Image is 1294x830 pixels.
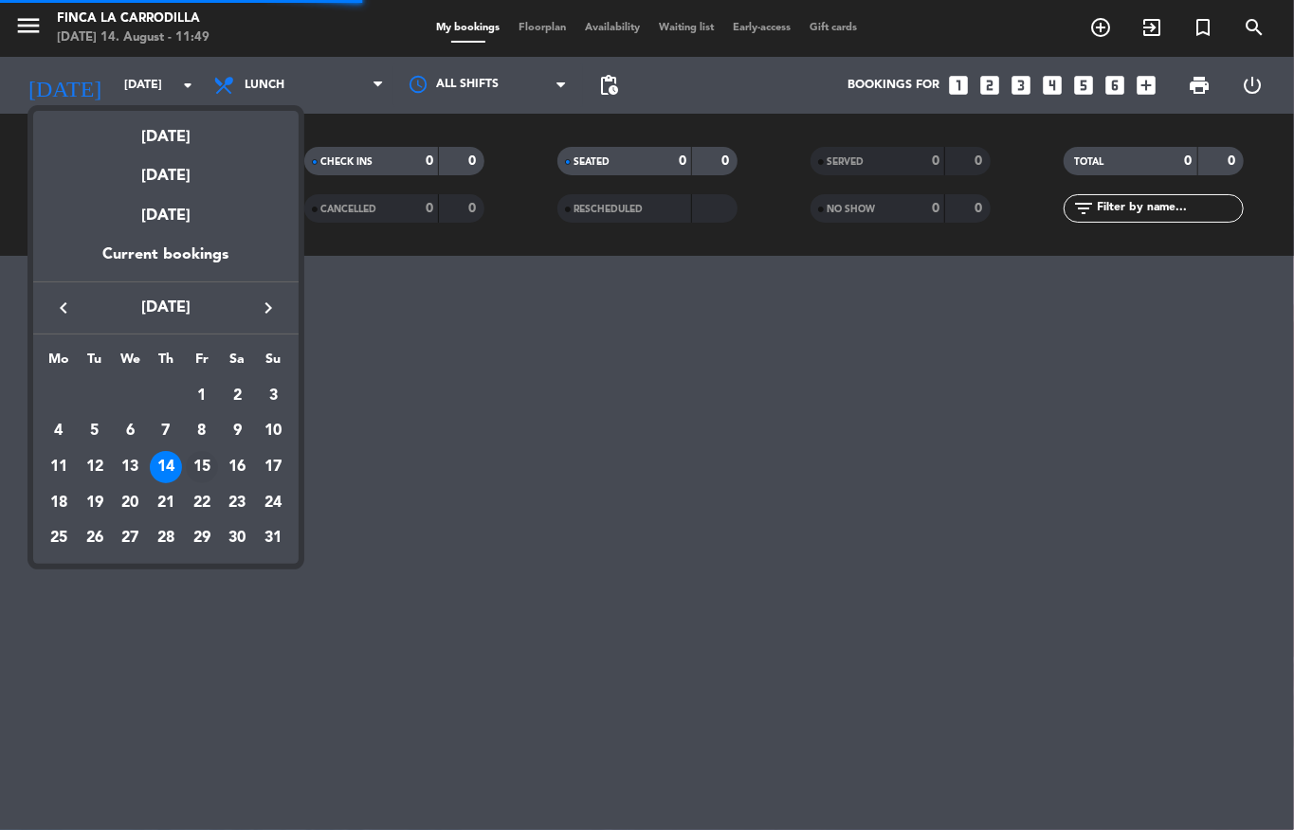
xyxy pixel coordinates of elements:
div: 3 [257,380,289,412]
i: keyboard_arrow_left [52,297,75,319]
div: 15 [186,451,218,483]
td: August 1, 2025 [184,378,220,414]
td: August 28, 2025 [148,520,184,556]
div: 9 [221,415,253,447]
div: 25 [43,522,75,554]
td: August 7, 2025 [148,413,184,449]
th: Wednesday [112,349,148,378]
div: 30 [221,522,253,554]
td: August 15, 2025 [184,449,220,485]
div: [DATE] [33,150,299,189]
i: keyboard_arrow_right [257,297,280,319]
div: [DATE] [33,111,299,150]
td: August 31, 2025 [255,520,291,556]
div: 20 [114,487,146,519]
div: 18 [43,487,75,519]
td: August 12, 2025 [77,449,113,485]
button: keyboard_arrow_right [251,296,285,320]
div: 2 [221,380,253,412]
div: 12 [79,451,111,483]
div: 22 [186,487,218,519]
td: August 19, 2025 [77,485,113,521]
div: 10 [257,415,289,447]
div: 6 [114,415,146,447]
td: August 23, 2025 [220,485,256,521]
td: August 6, 2025 [112,413,148,449]
button: keyboard_arrow_left [46,296,81,320]
td: August 17, 2025 [255,449,291,485]
div: 13 [114,451,146,483]
div: 11 [43,451,75,483]
td: August 10, 2025 [255,413,291,449]
div: 5 [79,415,111,447]
th: Friday [184,349,220,378]
div: 27 [114,522,146,554]
div: [DATE] [33,189,299,243]
div: 7 [150,415,182,447]
td: August 26, 2025 [77,520,113,556]
div: 24 [257,487,289,519]
div: 1 [186,380,218,412]
td: August 4, 2025 [41,413,77,449]
span: [DATE] [81,296,251,320]
td: August 20, 2025 [112,485,148,521]
td: August 30, 2025 [220,520,256,556]
td: August 11, 2025 [41,449,77,485]
td: August 14, 2025 [148,449,184,485]
div: 21 [150,487,182,519]
td: August 27, 2025 [112,520,148,556]
th: Tuesday [77,349,113,378]
td: August 8, 2025 [184,413,220,449]
div: 8 [186,415,218,447]
td: August 3, 2025 [255,378,291,414]
td: August 9, 2025 [220,413,256,449]
div: 14 [150,451,182,483]
td: August 21, 2025 [148,485,184,521]
div: 29 [186,522,218,554]
td: August 2, 2025 [220,378,256,414]
div: 17 [257,451,289,483]
td: August 29, 2025 [184,520,220,556]
div: 16 [221,451,253,483]
div: 19 [79,487,111,519]
div: 31 [257,522,289,554]
th: Monday [41,349,77,378]
td: August 22, 2025 [184,485,220,521]
td: August 13, 2025 [112,449,148,485]
th: Thursday [148,349,184,378]
div: 28 [150,522,182,554]
td: August 24, 2025 [255,485,291,521]
div: 23 [221,487,253,519]
td: August 16, 2025 [220,449,256,485]
div: 26 [79,522,111,554]
div: Current bookings [33,243,299,281]
td: August 18, 2025 [41,485,77,521]
th: Saturday [220,349,256,378]
div: 4 [43,415,75,447]
td: August 25, 2025 [41,520,77,556]
td: AUG [41,378,184,414]
td: August 5, 2025 [77,413,113,449]
th: Sunday [255,349,291,378]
